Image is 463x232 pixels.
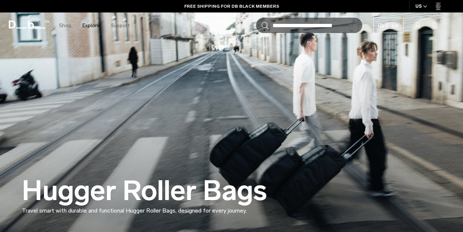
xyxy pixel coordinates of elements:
h1: Hugger Roller Bags [22,176,267,206]
a: Shop [59,12,71,39]
a: FREE SHIPPING FOR DB BLACK MEMBERS [184,3,279,10]
a: Db Black [373,18,404,33]
span: Travel smart with durable and functional Hugger Roller Bags, designed for every journey. [22,207,247,214]
nav: Main Navigation [53,12,135,39]
a: Support [111,12,130,39]
a: Explore [82,12,100,39]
